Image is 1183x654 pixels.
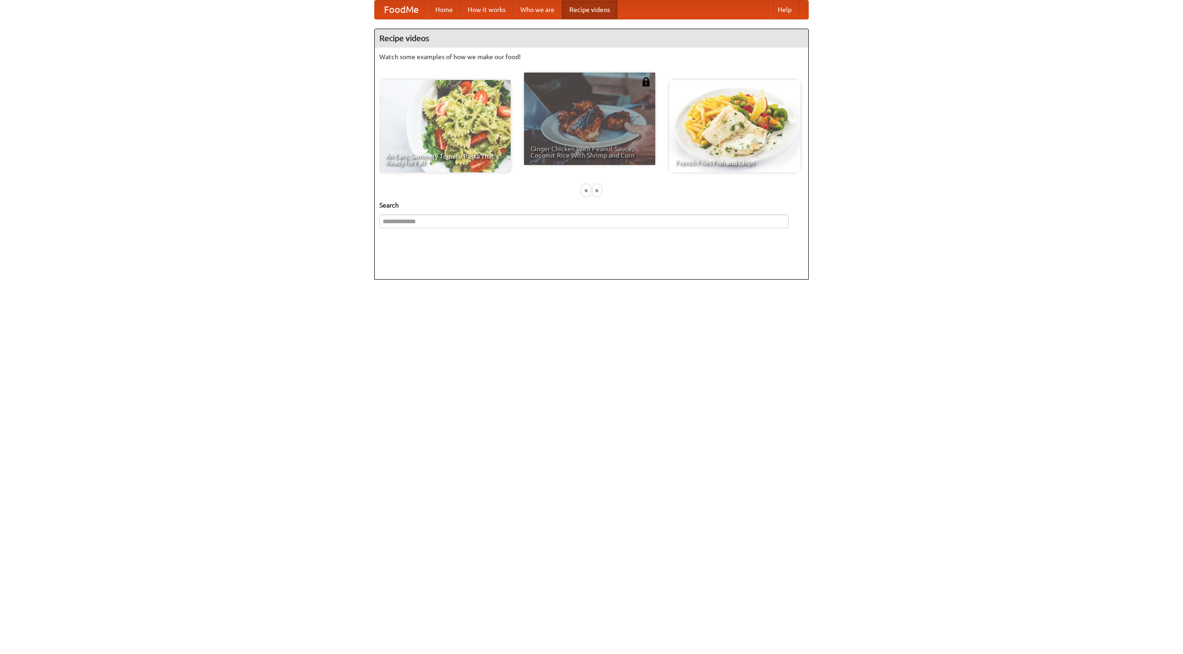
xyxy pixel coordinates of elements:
[375,0,428,19] a: FoodMe
[386,153,504,166] span: An Easy, Summery Tomato Pasta That's Ready for Fall
[641,77,651,86] img: 483408.png
[460,0,513,19] a: How it works
[379,80,511,172] a: An Easy, Summery Tomato Pasta That's Ready for Fall
[669,80,800,172] a: French Fries Fish and Chips
[562,0,617,19] a: Recipe videos
[375,29,808,48] h4: Recipe videos
[379,52,804,61] p: Watch some examples of how we make our food!
[513,0,562,19] a: Who we are
[593,184,601,196] div: »
[379,201,804,210] h5: Search
[676,159,794,166] span: French Fries Fish and Chips
[770,0,799,19] a: Help
[428,0,460,19] a: Home
[582,184,590,196] div: «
